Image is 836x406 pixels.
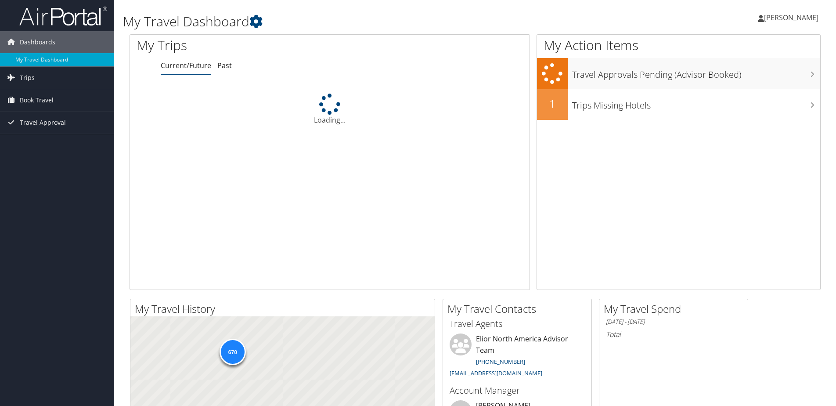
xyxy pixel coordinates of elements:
a: 1Trips Missing Hotels [537,89,820,120]
div: Loading... [130,94,530,125]
a: Past [217,61,232,70]
a: [PERSON_NAME] [758,4,827,31]
a: [PHONE_NUMBER] [476,358,525,366]
h6: [DATE] - [DATE] [606,318,741,326]
h3: Travel Agents [450,318,585,330]
li: Elior North America Advisor Team [445,333,589,381]
img: airportal-logo.png [19,6,107,26]
span: Dashboards [20,31,55,53]
h2: My Travel History [135,301,435,316]
a: [EMAIL_ADDRESS][DOMAIN_NAME] [450,369,542,377]
a: Current/Future [161,61,211,70]
h2: My Travel Contacts [447,301,591,316]
span: Travel Approval [20,112,66,134]
h3: Travel Approvals Pending (Advisor Booked) [572,64,820,81]
h1: My Trips [137,36,357,54]
h6: Total [606,330,741,339]
span: Book Travel [20,89,54,111]
div: 670 [219,339,245,365]
h1: My Travel Dashboard [123,12,592,31]
h2: My Travel Spend [604,301,748,316]
span: [PERSON_NAME] [764,13,818,22]
h3: Trips Missing Hotels [572,95,820,112]
h3: Account Manager [450,384,585,397]
h1: My Action Items [537,36,820,54]
span: Trips [20,67,35,89]
a: Travel Approvals Pending (Advisor Booked) [537,58,820,89]
h2: 1 [537,96,568,111]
